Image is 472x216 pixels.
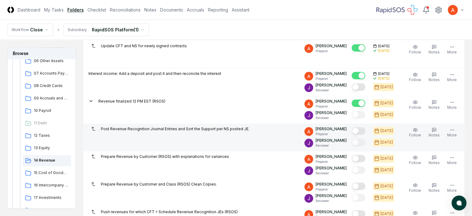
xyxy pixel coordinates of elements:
p: [PERSON_NAME] [316,43,347,49]
nav: breadcrumb [7,24,149,36]
a: 15 Cost of Goods Sold (COGS) [23,168,71,179]
div: [DATE] [380,100,393,106]
img: ACg8ocKTC56tjQR6-o9bi8poVV4j_qMfO6M0RniyL9InnBgkmYdNig=s96-c [304,111,313,120]
span: 06 Other Assets [34,58,69,64]
button: More [446,154,458,167]
p: Preparer [316,76,347,81]
a: 16 Intercompany Transactions [23,180,71,191]
span: 07 Accounts Payable [34,71,69,76]
a: 11 Debt [23,118,71,129]
button: Mark complete [352,127,365,135]
button: Mark complete [352,182,365,190]
p: Preparer [316,104,347,109]
span: Notes [429,160,440,165]
button: Notes [427,154,441,167]
button: Notes [427,71,441,84]
div: [DATE] [380,84,393,90]
div: [DATE] [380,156,393,161]
span: Follow [409,160,421,165]
div: [DATE] [380,167,393,173]
button: Follow [408,126,422,139]
p: [PERSON_NAME] [316,209,347,215]
img: ACg8ocKTC56tjQR6-o9bi8poVV4j_qMfO6M0RniyL9InnBgkmYdNig=s96-c [304,194,313,203]
button: Follow [408,71,422,84]
button: Mark complete [352,194,365,201]
p: Preparer [316,159,347,164]
button: Mark complete [352,83,365,91]
span: 14 Revenue [34,158,69,163]
button: Mark complete [352,139,365,146]
button: atlas-launcher [452,195,466,210]
button: Follow [408,154,422,167]
div: [DATE] [380,183,393,189]
p: Push revenues for which CFT = Schedule Revenue Recognition JEs (RSOS) [101,209,238,215]
div: [DATE] [378,48,389,53]
a: 07 Accounts Payable [23,68,71,79]
span: 17 Investments [34,195,69,200]
a: Reconciliations [110,7,141,13]
p: Update CFT and NS for newly signed contracts [101,43,187,49]
p: [PERSON_NAME] [316,138,347,143]
a: 10 Payroll [23,105,71,117]
a: 08 Credit Cards [23,80,71,92]
a: 17 Investments [23,192,71,204]
p: [PERSON_NAME] [316,71,347,76]
button: Mark complete [352,155,365,162]
a: 18 Long-term Liabilities [23,205,71,216]
a: 06 Other Assets [23,56,71,67]
a: Documents [160,7,183,13]
span: Notes [429,133,440,137]
button: Mark complete [352,166,365,174]
button: Notes [427,43,441,56]
a: 12 Taxes [23,130,71,141]
p: [PERSON_NAME] [316,182,347,187]
p: [PERSON_NAME] [316,126,347,132]
button: Mark complete [352,111,365,118]
div: Subsidiary [68,27,87,33]
p: Interest income: Add a deposit and post it and then reconcile the interest [88,71,221,76]
span: Follow [409,133,421,137]
button: More [446,43,458,56]
div: [DATE] [380,112,393,117]
button: Follow [408,99,422,112]
img: ACg8ocK3mdmu6YYpaRl40uhUUGu9oxSxFSb1vbjsnEih2JuwAH1PGA=s96-c [448,5,458,15]
span: 08 Credit Cards [34,83,69,89]
a: Assistant [232,7,249,13]
img: ACg8ocKTC56tjQR6-o9bi8poVV4j_qMfO6M0RniyL9InnBgkmYdNig=s96-c [304,139,313,147]
button: Mark complete [352,44,365,52]
p: [PERSON_NAME] [316,82,347,88]
p: Preparer [316,49,347,53]
button: Notes [427,99,441,112]
p: Reviewer [316,199,347,203]
p: Prepare Revenue by Customer and Class (RSOS) Clean Copies. [101,182,217,187]
a: Dashboard [18,7,40,13]
p: Revenue finalized 12 PM EST (RSOS) [98,99,165,104]
img: ACg8ocK3mdmu6YYpaRl40uhUUGu9oxSxFSb1vbjsnEih2JuwAH1PGA=s96-c [304,182,313,191]
span: Notes [429,105,440,110]
button: Mark complete [352,99,365,107]
a: Reporting [208,7,228,13]
button: More [446,99,458,112]
button: Notes [427,126,441,139]
span: 11 Debt [34,120,69,126]
span: Notes [429,77,440,82]
span: Follow [409,105,421,110]
a: 09 Accruals and Other Short-term Liabilities [23,93,71,104]
div: [DATE] [380,128,393,134]
img: ACg8ocK3mdmu6YYpaRl40uhUUGu9oxSxFSb1vbjsnEih2JuwAH1PGA=s96-c [304,155,313,163]
a: 14 Revenue [23,155,71,166]
p: Preparer [316,187,347,192]
p: Preparer [316,132,347,136]
h3: Browse [8,48,75,59]
a: Checklist [88,7,106,13]
p: Post Revenue Recognition Journal Entries and Sort the Support per NS posted JE. [101,126,249,132]
img: Logo [7,7,14,13]
button: More [446,182,458,195]
span: Notes [429,188,440,193]
img: ACg8ocK3mdmu6YYpaRl40uhUUGu9oxSxFSb1vbjsnEih2JuwAH1PGA=s96-c [304,44,313,53]
span: Follow [409,188,421,193]
span: [DATE] [378,44,389,48]
img: RapidSOS logo [376,5,417,15]
a: Notes [144,7,156,13]
span: 10 Payroll [34,108,69,113]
